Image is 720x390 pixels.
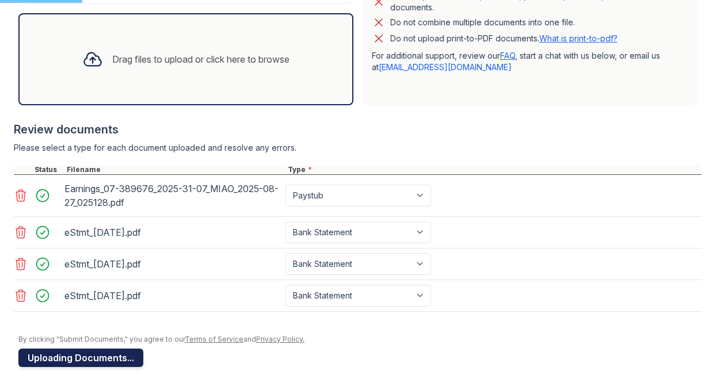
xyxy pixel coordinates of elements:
div: Filename [64,165,285,174]
a: Terms of Service [185,335,243,343]
div: Earnings_07-389676_2025-31-07_MIAO_2025-08-27_025128.pdf [64,179,281,212]
button: Uploading Documents... [18,349,143,367]
a: [EMAIL_ADDRESS][DOMAIN_NAME] [379,62,512,72]
div: eStmt_[DATE].pdf [64,286,281,305]
div: Please select a type for each document uploaded and resolve any errors. [14,142,702,154]
div: eStmt_[DATE].pdf [64,255,281,273]
div: eStmt_[DATE].pdf [64,223,281,242]
div: Review documents [14,121,702,137]
a: FAQ [500,51,515,60]
a: What is print-to-pdf? [539,33,618,43]
div: Type [285,165,702,174]
p: Do not upload print-to-PDF documents. [390,33,618,44]
div: Do not combine multiple documents into one file. [390,16,575,29]
a: Privacy Policy. [256,335,304,343]
div: By clicking "Submit Documents," you agree to our and [18,335,702,344]
div: Status [32,165,64,174]
div: Drag files to upload or click here to browse [112,52,289,66]
p: For additional support, review our , start a chat with us below, or email us at [372,50,688,73]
